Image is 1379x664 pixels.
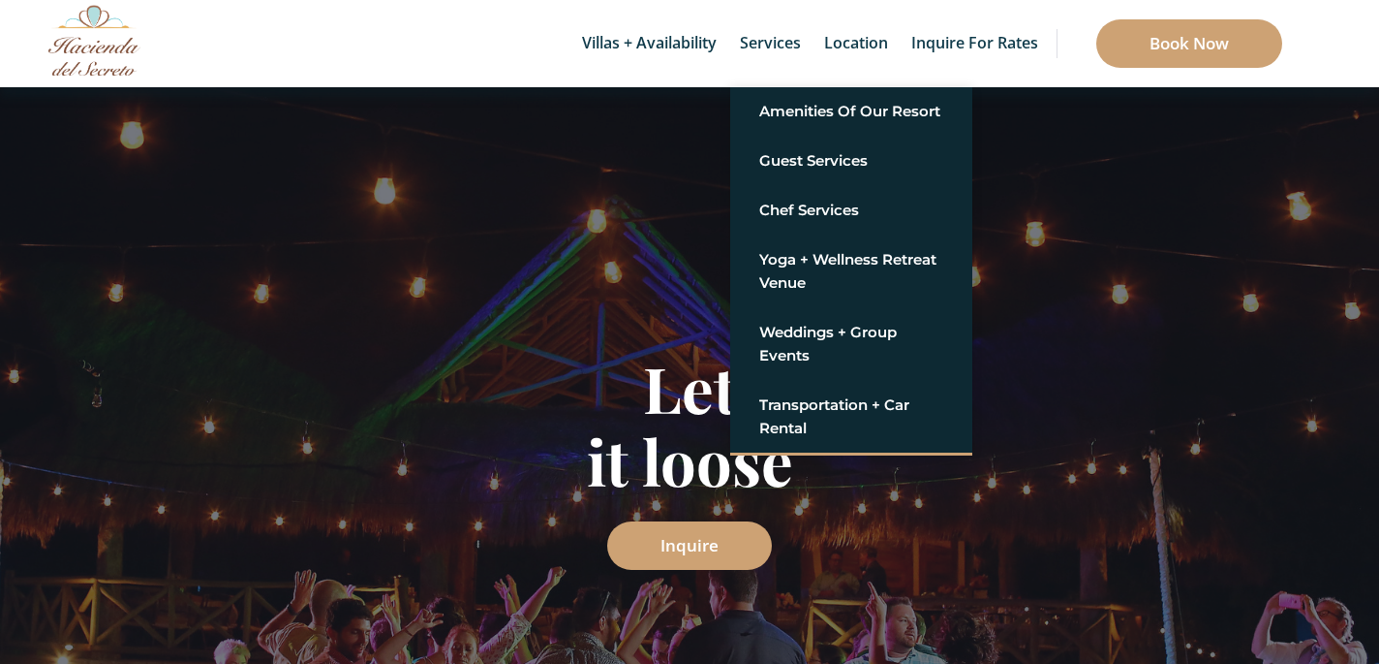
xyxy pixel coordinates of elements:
[607,522,772,570] a: Inquire
[1096,19,1282,68] a: Book Now
[759,388,943,446] a: Transportation + Car Rental
[759,94,943,129] a: Amenities of Our Resort
[759,193,943,228] a: Chef Services
[759,315,943,373] a: Weddings + Group Events
[48,5,140,76] img: Awesome Logo
[759,242,943,300] a: Yoga + Wellness Retreat Venue
[123,352,1256,497] h1: Let it loose
[759,143,943,178] a: Guest Services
